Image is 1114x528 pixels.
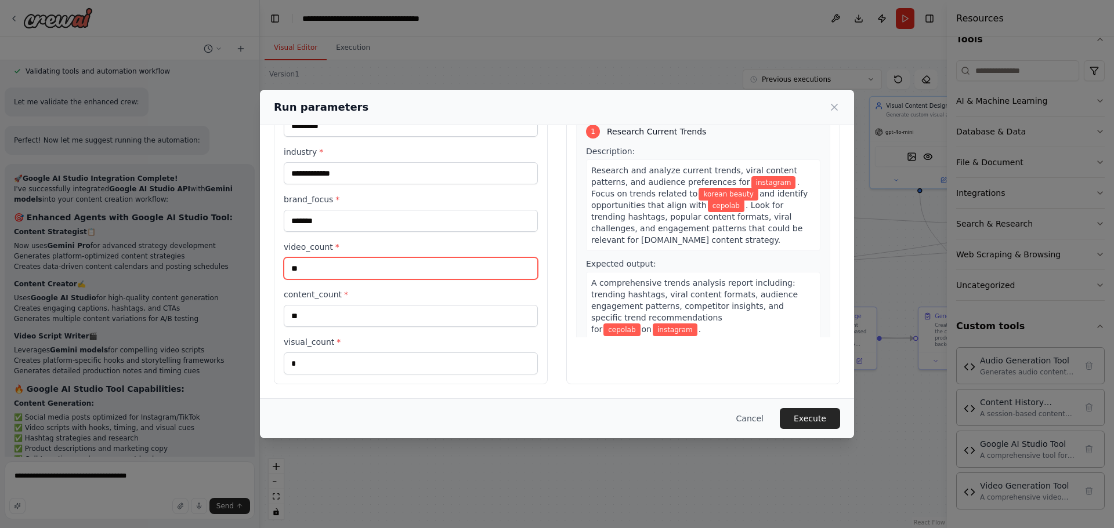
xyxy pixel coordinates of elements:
span: . Look for trending hashtags, popular content formats, viral challenges, and engagement patterns ... [591,201,802,245]
label: video_count [284,241,538,253]
span: Research and analyze current trends, viral content patterns, and audience preferences for [591,166,797,187]
span: Variable: platform [653,323,697,336]
label: content_count [284,289,538,300]
span: and identify opportunities that align with [591,189,808,210]
span: . [699,325,701,334]
div: 1 [586,125,600,139]
span: . Focus on trends related to [591,177,800,198]
span: Research Current Trends [607,126,706,137]
span: Description: [586,147,635,156]
span: A comprehensive trends analysis report including: trending hashtags, viral content formats, audie... [591,278,798,334]
button: Cancel [727,408,773,429]
span: Variable: industry [699,188,758,201]
label: visual_count [284,336,538,348]
label: brand_focus [284,194,538,205]
button: Execute [780,408,840,429]
span: Variable: brand_focus [708,199,744,212]
span: Variable: brand_focus [603,323,640,336]
span: Expected output: [586,259,656,268]
span: Variable: platform [751,176,796,189]
span: on [642,325,652,334]
h2: Run parameters [274,99,368,115]
label: industry [284,146,538,158]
